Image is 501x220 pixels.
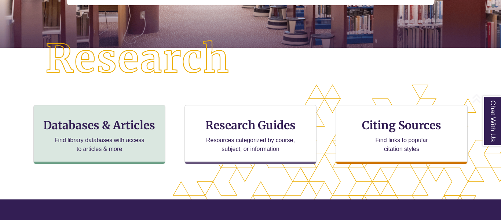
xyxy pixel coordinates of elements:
[52,136,147,154] p: Find library databases with access to articles & more
[203,136,299,154] p: Resources categorized by course, subject, or information
[366,136,438,154] p: Find links to popular citation styles
[40,118,159,132] h3: Databases & Articles
[357,118,446,132] h3: Citing Sources
[191,118,310,132] h3: Research Guides
[25,20,251,98] img: Research
[336,105,468,164] a: Citing Sources Find links to popular citation styles
[33,105,165,164] a: Databases & Articles Find library databases with access to articles & more
[472,93,499,103] a: Back to Top
[184,105,317,164] a: Research Guides Resources categorized by course, subject, or information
